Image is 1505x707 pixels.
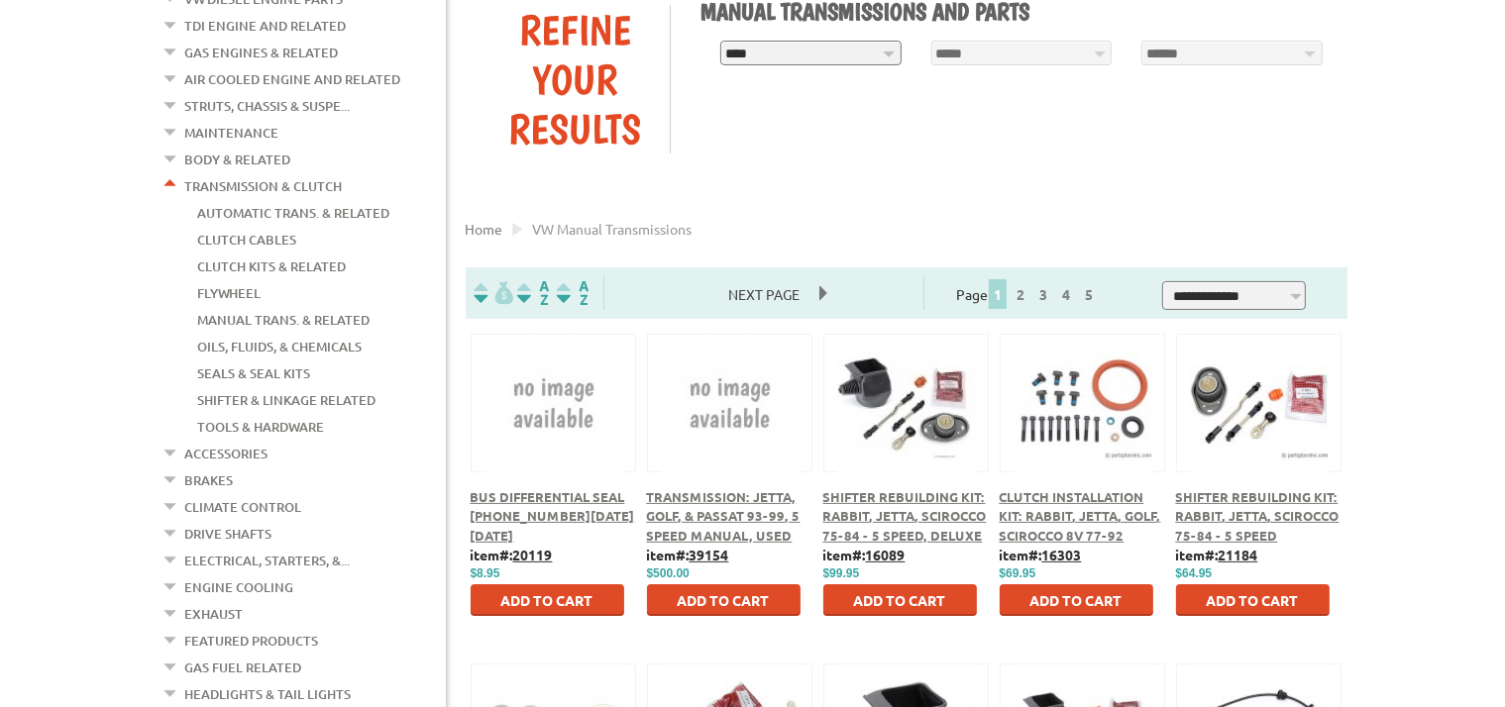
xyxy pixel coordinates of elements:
[185,628,319,654] a: Featured Products
[471,584,624,616] button: Add to Cart
[823,488,987,544] a: Shifter Rebuilding Kit: Rabbit, Jetta, Scirocco 75-84 - 5 Speed, Deluxe
[198,360,311,386] a: Seals & Seal Kits
[1042,546,1082,563] u: 16303
[647,488,801,544] a: Transmission: Jetta, Golf, & Passat 93-99, 5 Speed Manual, Used
[866,546,906,563] u: 16089
[678,591,770,609] span: Add to Cart
[185,13,347,39] a: TDI Engine and Related
[185,441,269,466] a: Accessories
[185,173,343,199] a: Transmission & Clutch
[185,120,279,146] a: Maintenance
[185,467,234,493] a: Brakes
[513,281,553,304] img: Sort by Headline
[185,521,272,547] a: Drive Shafts
[1176,584,1330,616] button: Add to Cart
[1080,285,1098,303] a: 5
[513,546,553,563] u: 20119
[1176,546,1258,563] b: item#:
[1030,591,1123,609] span: Add to Cart
[185,93,351,119] a: Struts, Chassis & Suspe...
[198,387,376,413] a: Shifter & Linkage Related
[647,566,690,580] span: $500.00
[1000,584,1153,616] button: Add to Cart
[647,584,801,616] button: Add to Cart
[1000,566,1036,580] span: $69.95
[198,334,363,359] a: Oils, Fluids, & Chemicals
[708,285,819,303] a: Next Page
[198,307,371,333] a: Manual Trans. & Related
[823,546,906,563] b: item#:
[185,681,352,707] a: Headlights & Tail Lights
[198,200,390,226] a: Automatic Trans. & Related
[501,591,593,609] span: Add to Cart
[1000,546,1082,563] b: item#:
[471,488,635,544] a: Bus Differential Seal [PHONE_NUMBER][DATE][DATE]
[185,574,294,600] a: Engine Cooling
[481,5,671,153] div: Refine Your Results
[185,147,291,172] a: Body & Related
[198,280,262,306] a: Flywheel
[823,584,977,616] button: Add to Cart
[708,279,819,309] span: Next Page
[185,655,302,680] a: Gas Fuel Related
[185,40,339,65] a: Gas Engines & Related
[1034,285,1052,303] a: 3
[474,281,513,304] img: filterpricelow.svg
[1219,546,1258,563] u: 21184
[471,566,500,580] span: $8.95
[823,566,860,580] span: $99.95
[198,253,347,279] a: Clutch Kits & Related
[553,281,592,304] img: Sort by Sales Rank
[647,546,729,563] b: item#:
[466,220,503,238] a: Home
[1057,285,1075,303] a: 4
[471,546,553,563] b: item#:
[1207,591,1299,609] span: Add to Cart
[1176,488,1340,544] a: Shifter Rebuilding Kit: Rabbit, Jetta, Scirocco 75-84 - 5 Speed
[1012,285,1029,303] a: 2
[533,220,693,238] span: VW manual transmissions
[198,227,297,252] a: Clutch Cables
[185,601,244,627] a: Exhaust
[1176,566,1213,580] span: $64.95
[690,546,729,563] u: 39154
[923,276,1130,310] div: Page
[198,414,325,440] a: Tools & Hardware
[989,279,1007,309] span: 1
[1000,488,1161,544] a: Clutch Installation Kit: Rabbit, Jetta, Golf, Scirocco 8V 77-92
[185,494,302,520] a: Climate Control
[185,548,351,573] a: Electrical, Starters, &...
[185,66,401,92] a: Air Cooled Engine and Related
[854,591,946,609] span: Add to Cart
